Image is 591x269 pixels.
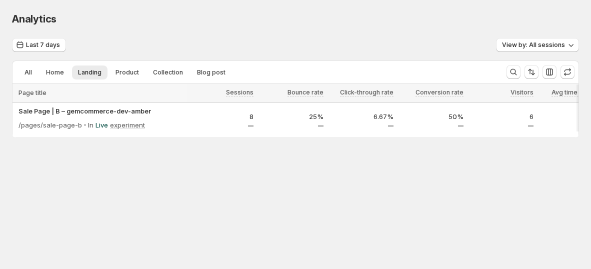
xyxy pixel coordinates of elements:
span: Visitors [510,88,533,96]
p: 6.67% [329,111,393,121]
p: 25% [259,111,323,121]
p: 50% [399,111,463,121]
button: View by: All sessions [496,38,579,52]
span: Landing [78,68,101,76]
span: Conversion rate [415,88,463,96]
p: 6 [469,111,533,121]
button: Last 7 days [12,38,66,52]
p: In [88,120,93,130]
span: View by: All sessions [502,41,565,49]
span: All [24,68,32,76]
span: Sessions [226,88,253,96]
p: 8 [189,111,253,121]
p: /pages/sale-page-b [18,120,82,130]
span: Blog post [197,68,225,76]
span: Bounce rate [287,88,323,96]
span: Last 7 days [26,41,60,49]
span: Product [115,68,139,76]
span: Page title [18,89,46,97]
button: Search and filter results [506,65,520,79]
span: Home [46,68,64,76]
p: experiment [110,120,145,130]
span: Click-through rate [340,88,393,96]
span: Analytics [12,13,56,25]
span: Collection [153,68,183,76]
p: Live [95,120,108,130]
button: Sale Page | B – gemcommerce-dev-amber [18,106,183,116]
button: Sort the results [524,65,538,79]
